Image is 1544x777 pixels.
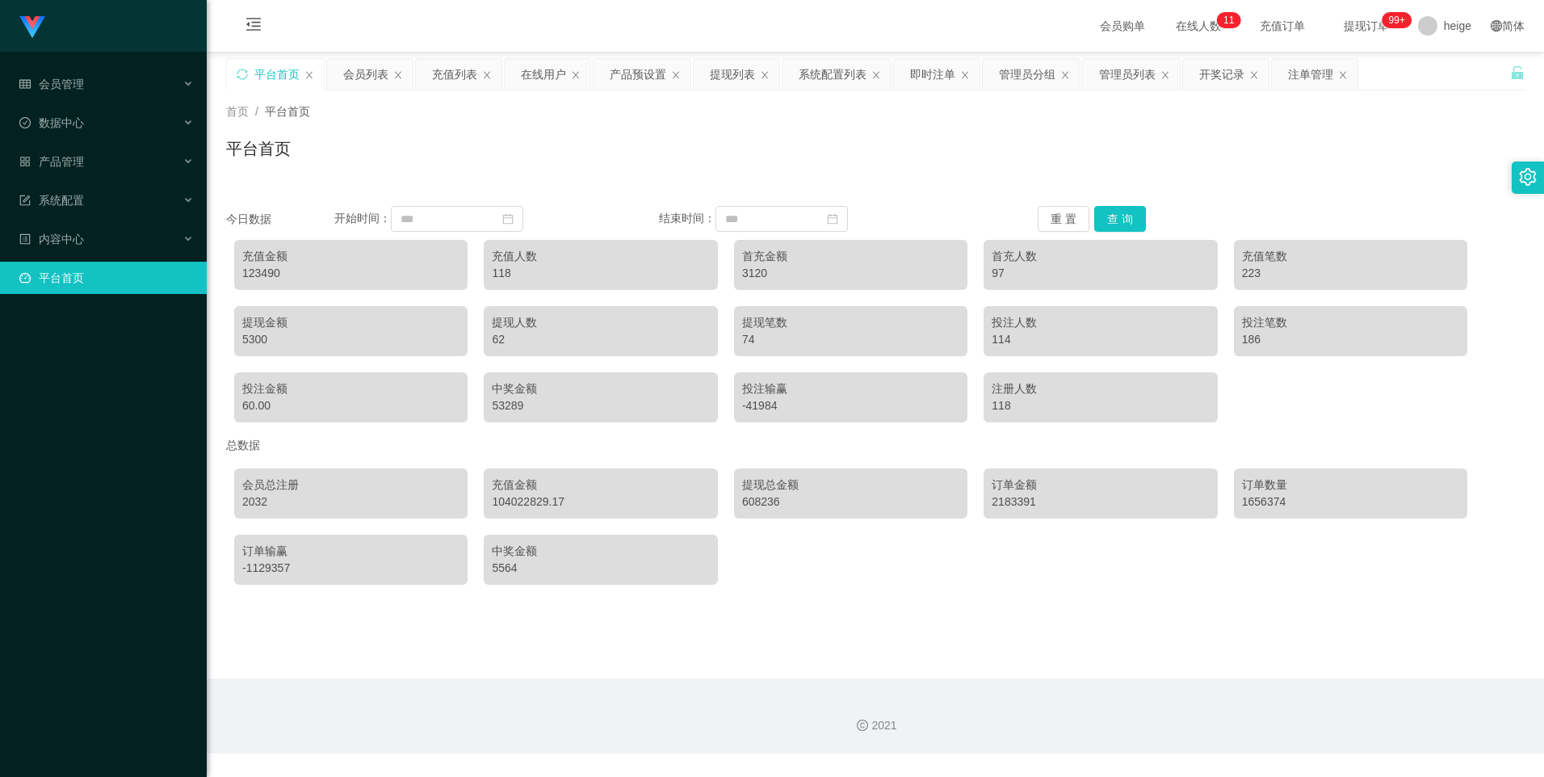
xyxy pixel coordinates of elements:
span: 会员管理 [19,78,84,90]
i: 图标: close [1060,70,1070,80]
div: 首充人数 [992,248,1209,265]
i: 图标: global [1491,20,1502,31]
i: 图标: unlock [1510,65,1525,80]
i: 图标: profile [19,233,31,245]
div: 开奖记录 [1199,59,1244,90]
span: 提现订单 [1336,20,1397,31]
div: 订单数量 [1242,477,1459,493]
div: 104022829.17 [492,493,709,510]
span: 首页 [226,105,249,118]
div: 管理员列表 [1099,59,1156,90]
div: 会员列表 [343,59,388,90]
div: 投注笔数 [1242,314,1459,331]
div: 平台首页 [254,59,300,90]
i: 图标: menu-fold [226,1,281,52]
i: 图标: sync [237,69,248,80]
div: 2021 [220,717,1531,734]
i: 图标: close [1338,70,1348,80]
div: -41984 [742,397,959,414]
div: 118 [492,265,709,282]
span: 系统配置 [19,194,84,207]
i: 图标: copyright [857,720,868,731]
div: 223 [1242,265,1459,282]
button: 重 置 [1038,206,1089,232]
div: 投注输赢 [742,380,959,397]
div: 订单金额 [992,477,1209,493]
div: 53289 [492,397,709,414]
div: 总数据 [226,430,1525,460]
div: 会员总注册 [242,477,459,493]
h1: 平台首页 [226,136,291,161]
div: 123490 [242,265,459,282]
i: 图标: check-circle-o [19,117,31,128]
div: 在线用户 [521,59,566,90]
div: 3120 [742,265,959,282]
i: 图标: table [19,78,31,90]
i: 图标: close [960,70,970,80]
div: 充值金额 [242,248,459,265]
div: 管理员分组 [999,59,1055,90]
div: 充值笔数 [1242,248,1459,265]
div: 5300 [242,331,459,348]
div: 投注金额 [242,380,459,397]
div: 中奖金额 [492,543,709,560]
span: 在线人数 [1168,20,1229,31]
div: 注册人数 [992,380,1209,397]
div: 114 [992,331,1209,348]
div: 62 [492,331,709,348]
div: 提现列表 [710,59,755,90]
i: 图标: close [1249,70,1259,80]
i: 图标: calendar [827,213,838,225]
div: 提现金额 [242,314,459,331]
div: 充值人数 [492,248,709,265]
span: 充值订单 [1252,20,1313,31]
span: / [255,105,258,118]
div: 首充金额 [742,248,959,265]
span: 内容中心 [19,233,84,246]
i: 图标: form [19,195,31,206]
i: 图标: close [671,70,681,80]
i: 图标: appstore-o [19,156,31,167]
div: 充值金额 [492,477,709,493]
i: 图标: setting [1519,168,1537,186]
div: 中奖金额 [492,380,709,397]
div: 今日数据 [226,211,334,228]
div: 注单管理 [1288,59,1333,90]
div: 2032 [242,493,459,510]
div: -1129357 [242,560,459,577]
img: logo.9652507e.png [19,16,45,39]
div: 74 [742,331,959,348]
i: 图标: close [571,70,581,80]
div: 118 [992,397,1209,414]
div: 提现总金额 [742,477,959,493]
div: 608236 [742,493,959,510]
sup: 11 [1217,12,1240,28]
i: 图标: close [304,70,314,80]
i: 图标: close [871,70,881,80]
button: 查 询 [1094,206,1146,232]
div: 2183391 [992,493,1209,510]
sup: 1131 [1382,12,1412,28]
div: 97 [992,265,1209,282]
div: 提现人数 [492,314,709,331]
span: 结束时间： [659,212,715,225]
div: 即时注单 [910,59,955,90]
div: 充值列表 [432,59,477,90]
div: 产品预设置 [610,59,666,90]
span: 产品管理 [19,155,84,168]
span: 平台首页 [265,105,310,118]
div: 提现笔数 [742,314,959,331]
i: 图标: calendar [502,213,514,225]
i: 图标: close [1160,70,1170,80]
div: 5564 [492,560,709,577]
span: 开始时间： [334,212,391,225]
div: 186 [1242,331,1459,348]
div: 订单输赢 [242,543,459,560]
div: 60.00 [242,397,459,414]
div: 1656374 [1242,493,1459,510]
div: 系统配置列表 [799,59,866,90]
p: 1 [1223,12,1229,28]
div: 投注人数 [992,314,1209,331]
p: 1 [1229,12,1235,28]
a: 图标: dashboard平台首页 [19,262,194,294]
